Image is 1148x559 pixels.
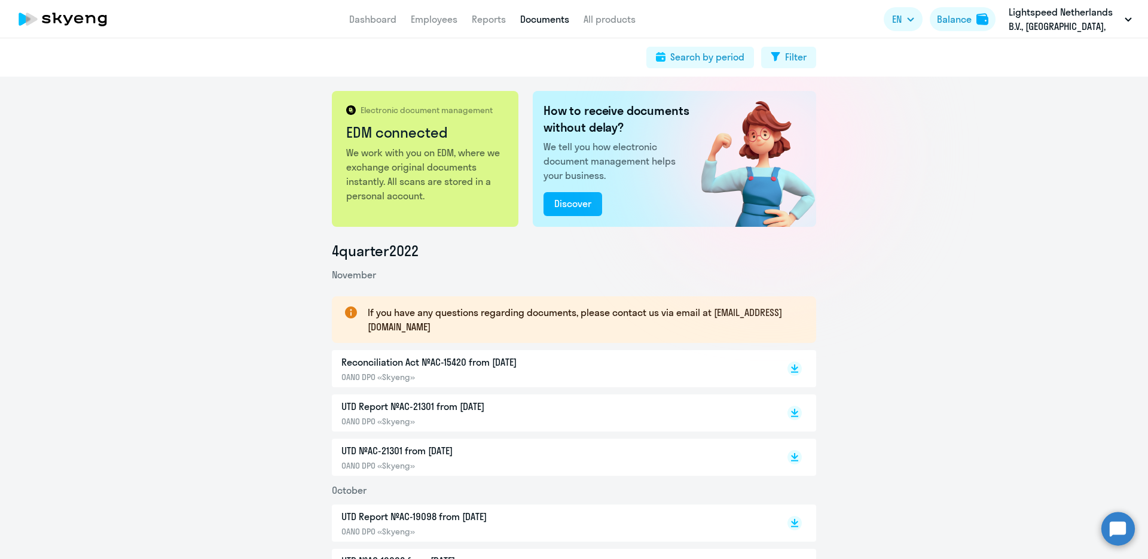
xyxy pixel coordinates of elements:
[937,12,972,26] div: Balance
[332,241,816,260] li: 4 quarter 2022
[884,7,923,31] button: EN
[554,196,591,211] div: Discover
[892,12,902,26] span: EN
[341,399,593,414] p: UTD Report №AC-21301 from [DATE]
[930,7,996,31] button: Balancebalance
[332,484,367,496] span: October
[341,460,593,471] p: OANO DPO «Skyeng»
[332,269,376,281] span: November
[584,13,636,25] a: All products
[1003,5,1138,34] button: Lightspeed Netherlands B.V., [GEOGRAPHIC_DATA], ООО
[411,13,457,25] a: Employees
[544,139,692,183] p: We tell you how electronic document management helps your business.
[670,50,744,64] div: Search by period
[544,102,692,136] h2: How to receive documents without delay?
[761,47,816,68] button: Filter
[349,13,396,25] a: Dashboard
[1009,5,1120,34] p: Lightspeed Netherlands B.V., [GEOGRAPHIC_DATA], ООО
[341,399,762,427] a: UTD Report №AC-21301 from [DATE]OANO DPO «Skyeng»
[346,145,506,203] p: We work with you on EDM, where we exchange original documents instantly. All scans are stored in ...
[976,13,988,25] img: balance
[341,443,593,458] p: UTD №AC-21301 from [DATE]
[544,192,602,216] button: Discover
[341,509,762,537] a: UTD Report №AC-19098 from [DATE]OANO DPO «Skyeng»
[472,13,506,25] a: Reports
[341,526,593,537] p: OANO DPO «Skyeng»
[341,355,762,382] a: Reconciliation Act №AC-15420 from [DATE]OANO DPO «Skyeng»
[341,443,762,471] a: UTD №AC-21301 from [DATE]OANO DPO «Skyeng»
[646,47,754,68] button: Search by period
[361,105,493,116] p: Electronic document management
[368,305,795,334] p: If you have any questions regarding documents, please contact us via email at [EMAIL_ADDRESS][DOM...
[785,50,807,64] div: Filter
[341,416,593,427] p: OANO DPO «Skyeng»
[341,355,593,369] p: Reconciliation Act №AC-15420 from [DATE]
[520,13,569,25] a: Documents
[341,372,593,382] p: OANO DPO «Skyeng»
[341,509,593,524] p: UTD Report №AC-19098 from [DATE]
[682,91,816,227] img: connected
[346,123,506,142] h2: EDM connected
